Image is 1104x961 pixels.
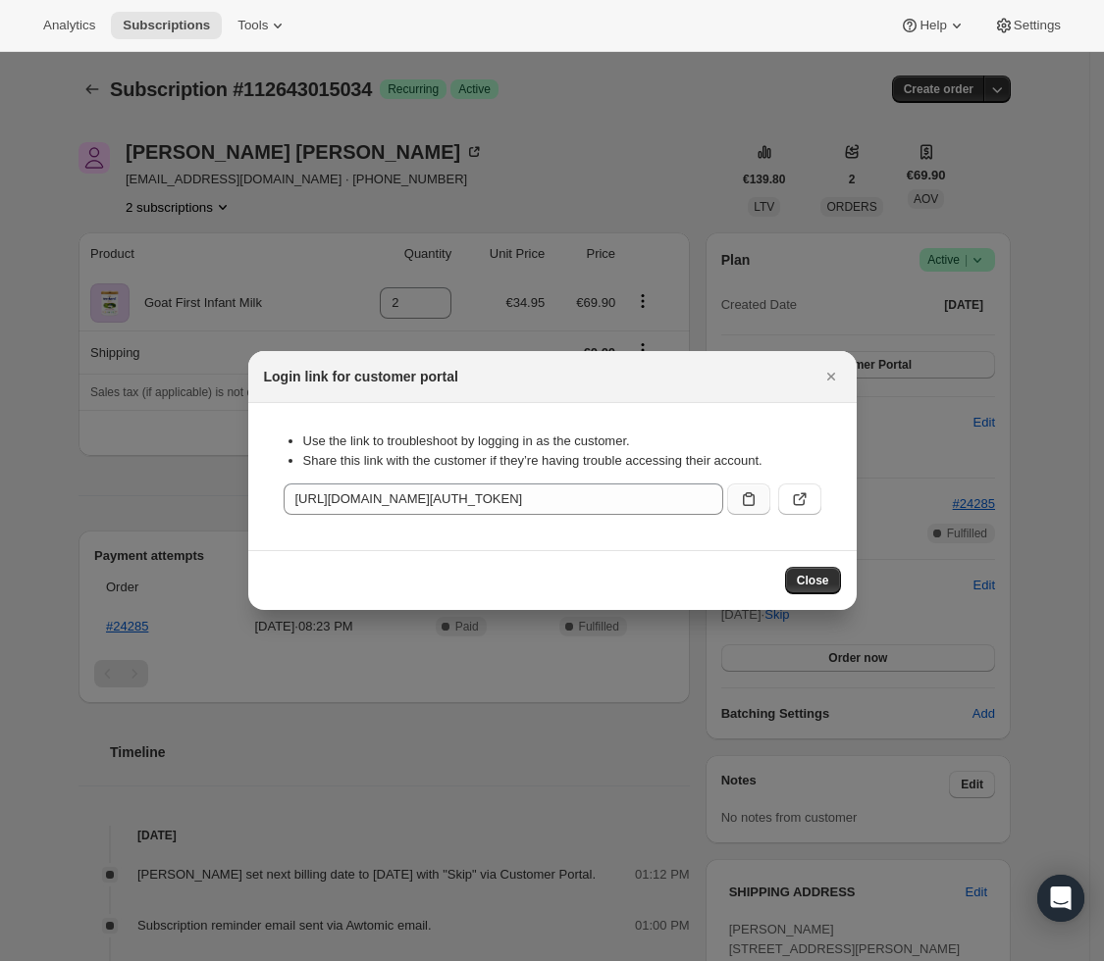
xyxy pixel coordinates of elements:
[817,363,845,390] button: Close
[785,567,841,594] button: Close
[303,431,821,451] li: Use the link to troubleshoot by logging in as the customer.
[888,12,977,39] button: Help
[264,367,458,386] h2: Login link for customer portal
[1014,18,1061,33] span: Settings
[237,18,268,33] span: Tools
[1037,875,1084,922] div: Open Intercom Messenger
[111,12,222,39] button: Subscriptions
[797,573,829,588] span: Close
[920,18,946,33] span: Help
[31,12,107,39] button: Analytics
[226,12,299,39] button: Tools
[982,12,1073,39] button: Settings
[43,18,95,33] span: Analytics
[123,18,210,33] span: Subscriptions
[303,451,821,471] li: Share this link with the customer if they’re having trouble accessing their account.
